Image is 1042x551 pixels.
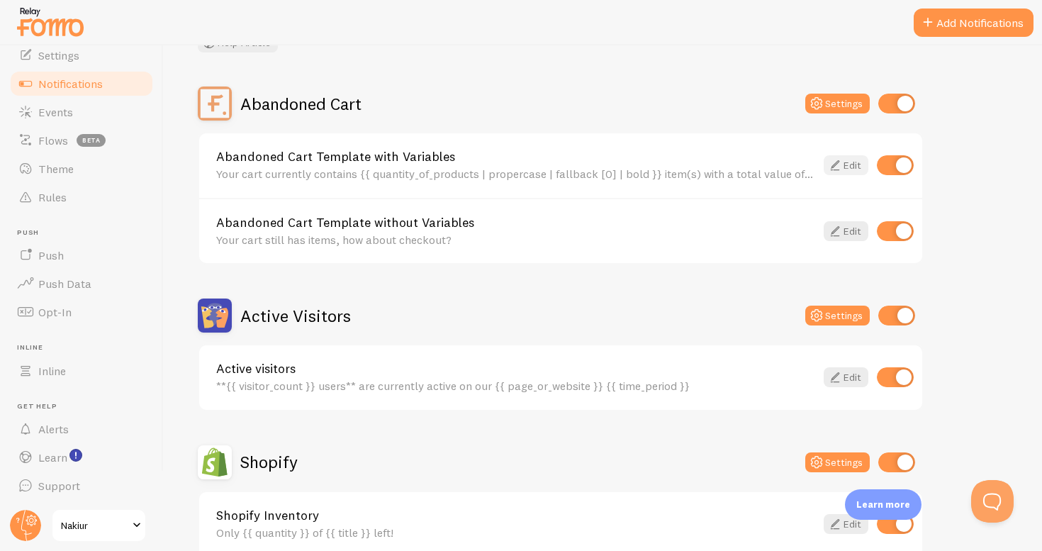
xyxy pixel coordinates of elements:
[216,362,815,375] a: Active visitors
[9,298,155,326] a: Opt-In
[9,98,155,126] a: Events
[38,77,103,91] span: Notifications
[38,422,69,436] span: Alerts
[9,472,155,500] a: Support
[38,364,66,378] span: Inline
[216,233,815,246] div: Your cart still has items, how about checkout?
[38,248,64,262] span: Push
[61,517,128,534] span: Nakiur
[15,4,86,40] img: fomo-relay-logo-orange.svg
[38,305,72,319] span: Opt-In
[9,183,155,211] a: Rules
[216,509,815,522] a: Shopify Inventory
[240,305,351,327] h2: Active Visitors
[38,450,67,464] span: Learn
[824,367,868,387] a: Edit
[77,134,106,147] span: beta
[9,155,155,183] a: Theme
[9,357,155,385] a: Inline
[38,133,68,148] span: Flows
[17,228,155,238] span: Push
[9,41,155,69] a: Settings
[198,299,232,333] img: Active Visitors
[17,343,155,352] span: Inline
[198,87,232,121] img: Abandoned Cart
[216,526,815,539] div: Only {{ quantity }} of {{ title }} left!
[216,150,815,163] a: Abandoned Cart Template with Variables
[856,498,910,511] p: Learn more
[38,190,67,204] span: Rules
[824,221,868,241] a: Edit
[38,162,74,176] span: Theme
[216,216,815,229] a: Abandoned Cart Template without Variables
[240,451,298,473] h2: Shopify
[69,449,82,462] svg: <p>Watch New Feature Tutorials!</p>
[9,269,155,298] a: Push Data
[216,379,815,392] div: **{{ visitor_count }} users** are currently active on our {{ page_or_website }} {{ time_period }}
[216,167,815,180] div: Your cart currently contains {{ quantity_of_products | propercase | fallback [0] | bold }} item(s...
[240,93,362,115] h2: Abandoned Cart
[805,94,870,113] button: Settings
[805,452,870,472] button: Settings
[845,489,921,520] div: Learn more
[38,105,73,119] span: Events
[51,508,147,542] a: Nakiur
[17,402,155,411] span: Get Help
[38,277,91,291] span: Push Data
[9,443,155,472] a: Learn
[198,445,232,479] img: Shopify
[824,514,868,534] a: Edit
[9,69,155,98] a: Notifications
[9,126,155,155] a: Flows beta
[824,155,868,175] a: Edit
[971,480,1014,523] iframe: Help Scout Beacon - Open
[805,306,870,325] button: Settings
[38,479,80,493] span: Support
[38,48,79,62] span: Settings
[9,241,155,269] a: Push
[9,415,155,443] a: Alerts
